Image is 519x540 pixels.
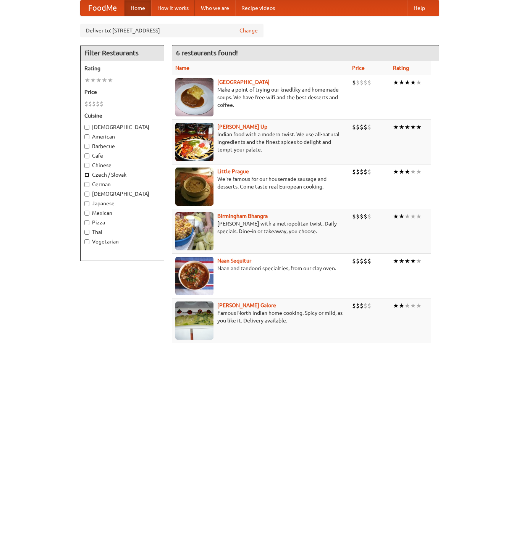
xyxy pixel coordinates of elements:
li: $ [356,257,360,265]
input: German [84,182,89,187]
a: FoodMe [81,0,124,16]
img: bhangra.jpg [175,212,213,250]
input: Pizza [84,220,89,225]
img: czechpoint.jpg [175,78,213,116]
li: ★ [416,212,422,221]
li: ★ [410,168,416,176]
li: $ [352,212,356,221]
div: Deliver to: [STREET_ADDRESS] [80,24,264,37]
li: $ [367,257,371,265]
a: [PERSON_NAME] Galore [217,302,276,308]
li: $ [364,301,367,310]
a: Home [124,0,151,16]
p: Naan and tandoori specialties, from our clay oven. [175,264,346,272]
a: Rating [393,65,409,71]
h5: Cuisine [84,112,160,119]
input: [DEMOGRAPHIC_DATA] [84,125,89,130]
input: Mexican [84,211,89,216]
a: Price [352,65,365,71]
li: $ [88,100,92,108]
a: How it works [151,0,195,16]
label: [DEMOGRAPHIC_DATA] [84,190,160,198]
h4: Filter Restaurants [81,45,164,61]
li: ★ [399,257,404,265]
li: $ [92,100,96,108]
li: ★ [410,257,416,265]
li: $ [360,257,364,265]
input: Barbecue [84,144,89,149]
li: $ [367,123,371,131]
input: Cafe [84,153,89,158]
li: ★ [102,76,107,84]
a: Help [407,0,431,16]
label: American [84,133,160,140]
input: American [84,134,89,139]
li: ★ [107,76,113,84]
li: ★ [399,168,404,176]
li: $ [84,100,88,108]
label: Cafe [84,152,160,160]
li: $ [364,257,367,265]
li: ★ [410,123,416,131]
p: We're famous for our housemade sausage and desserts. Come taste real European cooking. [175,175,346,190]
li: ★ [410,78,416,87]
li: $ [364,212,367,221]
li: ★ [404,301,410,310]
li: ★ [399,123,404,131]
li: $ [352,78,356,87]
input: Thai [84,230,89,235]
li: ★ [404,257,410,265]
ng-pluralize: 6 restaurants found! [176,49,238,56]
li: ★ [399,301,404,310]
p: Make a point of trying our knedlíky and homemade soups. We have free wifi and the best desserts a... [175,86,346,109]
p: Famous North Indian home cooking. Spicy or mild, as you like it. Delivery available. [175,309,346,324]
li: ★ [393,257,399,265]
a: Recipe videos [235,0,281,16]
li: $ [364,168,367,176]
label: [DEMOGRAPHIC_DATA] [84,123,160,131]
a: Birmingham Bhangra [217,213,268,219]
li: ★ [416,301,422,310]
li: ★ [416,257,422,265]
a: [GEOGRAPHIC_DATA] [217,79,270,85]
li: ★ [393,301,399,310]
li: ★ [416,78,422,87]
li: $ [360,168,364,176]
label: Chinese [84,161,160,169]
li: ★ [393,212,399,221]
li: ★ [393,123,399,131]
input: Japanese [84,201,89,206]
li: ★ [84,76,90,84]
input: Czech / Slovak [84,172,89,177]
li: ★ [90,76,96,84]
input: [DEMOGRAPHIC_DATA] [84,192,89,197]
li: $ [352,123,356,131]
li: $ [367,301,371,310]
input: Chinese [84,163,89,168]
li: $ [352,257,356,265]
label: Czech / Slovak [84,171,160,179]
img: naansequitur.jpg [175,257,213,295]
a: Naan Sequitur [217,258,251,264]
li: $ [356,301,360,310]
a: Little Prague [217,168,249,174]
li: ★ [393,168,399,176]
li: $ [360,78,364,87]
li: $ [360,212,364,221]
img: currygalore.jpg [175,301,213,340]
li: ★ [416,123,422,131]
li: $ [364,123,367,131]
p: Indian food with a modern twist. We use all-natural ingredients and the finest spices to delight ... [175,131,346,153]
li: ★ [399,78,404,87]
label: Barbecue [84,142,160,150]
li: $ [367,78,371,87]
li: ★ [393,78,399,87]
li: $ [352,168,356,176]
li: $ [364,78,367,87]
li: $ [356,123,360,131]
